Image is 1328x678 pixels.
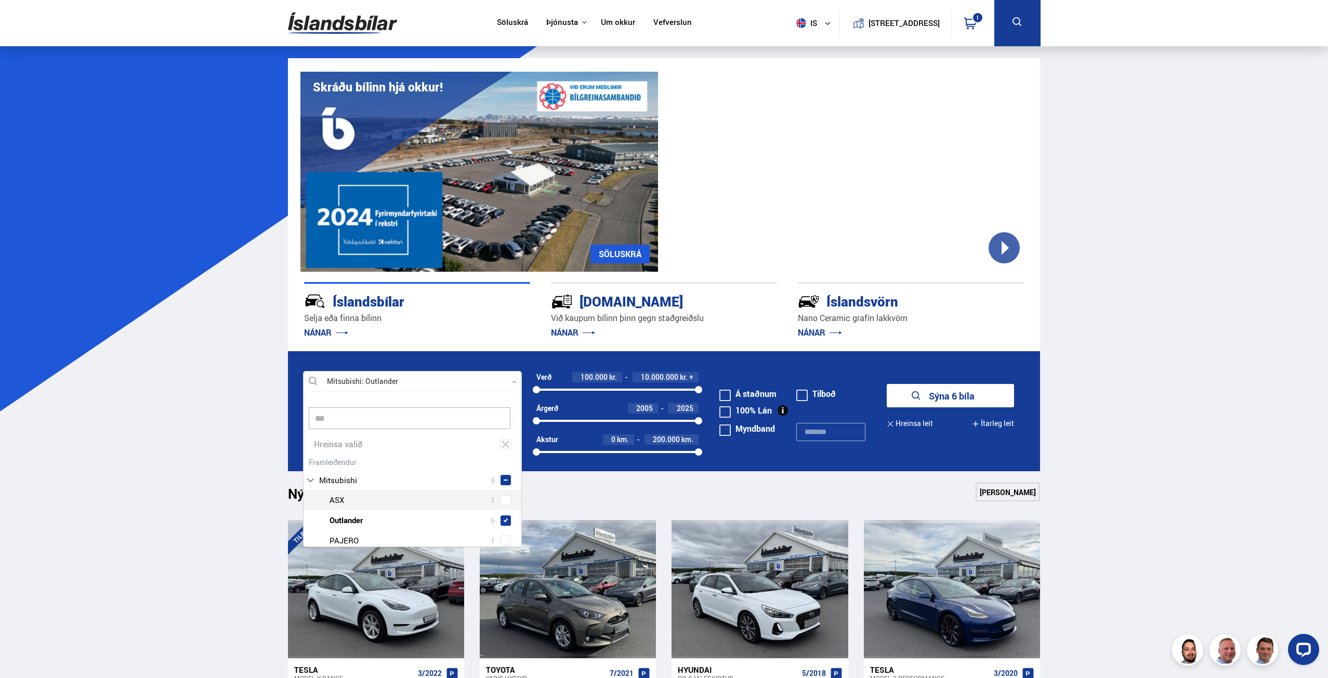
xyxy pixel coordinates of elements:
[1248,636,1280,667] img: FbJEzSuNWCJXmdc-.webp
[551,291,740,310] div: [DOMAIN_NAME]
[972,412,1014,435] button: Ítarleg leit
[994,669,1018,677] span: 3/2020
[491,473,495,488] span: 8
[551,290,573,312] img: tr5P-W3DuiFaO7aO.svg
[798,312,1024,324] p: Nano Ceramic grafín lakkvörn
[719,390,777,398] label: Á staðnum
[418,669,442,677] span: 3/2022
[680,373,688,381] span: kr.
[536,404,558,413] div: Árgerð
[636,403,653,413] span: 2005
[536,373,551,381] div: Verð
[609,373,617,381] span: kr.
[590,245,650,263] a: SÖLUSKRÁ
[641,372,678,382] span: 10.000.000
[972,12,983,23] div: 1
[887,384,1014,407] button: Sýna 6 bíla
[304,291,493,310] div: Íslandsbílar
[681,435,693,444] span: km.
[976,483,1040,501] a: [PERSON_NAME]
[288,6,397,40] img: G0Ugv5HjCgRt.svg
[300,72,658,272] img: eKx6w-_Home_640_.png
[689,373,693,381] span: +
[798,291,987,310] div: Íslandsvörn
[491,533,495,548] span: 1
[304,290,326,312] img: JRvxyua_JYH6wB4c.svg
[1174,636,1205,667] img: nhp88E3Fdnt1Opn2.png
[798,327,842,338] a: NÁNAR
[719,424,775,433] label: Myndband
[798,290,820,312] img: -Svtn6bYgwAsiwNX.svg
[601,18,635,29] a: Um okkur
[653,18,692,29] a: Vefverslun
[546,18,578,28] button: Þjónusta
[551,327,595,338] a: NÁNAR
[319,473,357,488] span: Mitsubishi
[536,435,558,444] div: Akstur
[719,406,772,415] label: 100% Lán
[304,434,521,455] div: Hreinsa valið
[617,435,629,444] span: km.
[288,486,371,508] h1: Nýtt á skrá
[792,8,839,38] button: is
[497,18,528,29] a: Söluskrá
[551,312,777,324] p: Við kaupum bílinn þinn gegn staðgreiðslu
[796,18,806,28] img: svg+xml;base64,PHN2ZyB4bWxucz0iaHR0cDovL3d3dy53My5vcmcvMjAwMC9zdmciIHdpZHRoPSI1MTIiIGhlaWdodD0iNT...
[802,669,826,677] span: 5/2018
[294,665,414,674] div: Tesla
[1211,636,1242,667] img: siFngHWaQ9KaOqBr.png
[313,80,443,94] h1: Skráðu bílinn hjá okkur!
[678,665,797,674] div: Hyundai
[304,312,530,324] p: Selja eða finna bílinn
[304,327,348,338] a: NÁNAR
[486,665,606,674] div: Toyota
[870,665,990,674] div: Tesla
[887,412,933,435] button: Hreinsa leit
[1280,630,1323,673] iframe: LiveChat chat widget
[796,390,836,398] label: Tilboð
[792,18,818,28] span: is
[677,403,693,413] span: 2025
[845,8,945,38] a: [STREET_ADDRESS]
[873,19,936,28] button: [STREET_ADDRESS]
[610,669,634,677] span: 7/2021
[491,513,495,528] span: 6
[653,434,680,444] span: 200.000
[611,434,615,444] span: 0
[581,372,608,382] span: 100.000
[491,493,495,508] span: 1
